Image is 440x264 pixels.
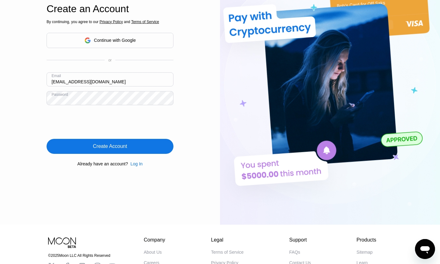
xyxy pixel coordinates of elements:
[47,139,173,154] div: Create Account
[47,110,142,134] iframe: reCAPTCHA
[289,250,300,255] div: FAQs
[211,250,243,255] div: Terms of Service
[52,92,68,97] div: Password
[128,161,142,166] div: Log In
[130,161,142,166] div: Log In
[52,74,61,78] div: Email
[108,58,112,62] div: or
[94,38,136,43] div: Continue with Google
[47,3,173,15] div: Create an Account
[415,239,435,259] iframe: Button to launch messaging window
[99,20,123,24] span: Privacy Policy
[48,253,116,258] div: © 2025 Moon LLC All Rights Reserved
[77,161,128,166] div: Already have an account?
[144,250,162,255] div: About Us
[123,20,131,24] span: and
[211,237,243,243] div: Legal
[131,20,159,24] span: Terms of Service
[47,33,173,48] div: Continue with Google
[357,250,372,255] div: Sitemap
[289,237,311,243] div: Support
[357,237,376,243] div: Products
[93,143,127,149] div: Create Account
[47,20,173,24] div: By continuing, you agree to our
[144,237,165,243] div: Company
